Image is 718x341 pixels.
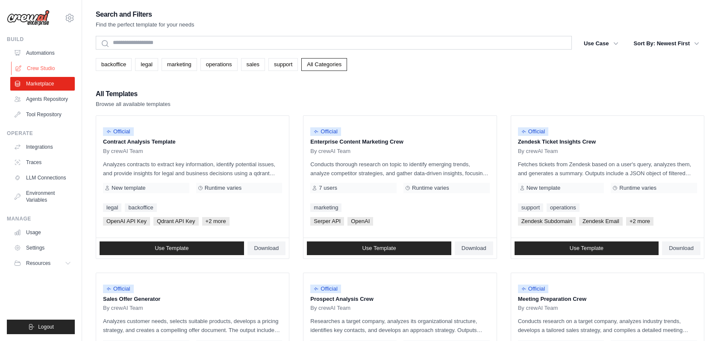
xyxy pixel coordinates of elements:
span: Serper API [310,217,344,226]
p: Contract Analysis Template [103,138,282,146]
button: Use Case [579,36,624,51]
span: Official [518,285,549,293]
a: backoffice [125,203,156,212]
p: Find the perfect template for your needs [96,21,194,29]
a: LLM Connections [10,171,75,185]
p: Analyzes contracts to extract key information, identify potential issues, and provide insights fo... [103,160,282,178]
a: Automations [10,46,75,60]
p: Prospect Analysis Crew [310,295,489,303]
span: +2 more [626,217,653,226]
span: By crewAI Team [310,148,350,155]
div: Operate [7,130,75,137]
a: Usage [10,226,75,239]
span: By crewAI Team [103,148,143,155]
span: Download [462,245,486,252]
p: Conducts research on a target company, analyzes industry trends, develops a tailored sales strate... [518,317,697,335]
a: legal [135,58,158,71]
span: Official [310,127,341,136]
span: Runtime varies [619,185,656,191]
a: All Categories [301,58,347,71]
span: New template [527,185,560,191]
a: Marketplace [10,77,75,91]
span: Runtime varies [205,185,242,191]
span: Official [103,285,134,293]
a: support [518,203,543,212]
a: marketing [310,203,341,212]
p: Conducts thorough research on topic to identify emerging trends, analyze competitor strategies, a... [310,160,489,178]
div: Manage [7,215,75,222]
span: By crewAI Team [518,305,558,312]
span: Logout [38,323,54,330]
a: Use Template [307,241,451,255]
span: By crewAI Team [518,148,558,155]
p: Analyzes customer needs, selects suitable products, develops a pricing strategy, and creates a co... [103,317,282,335]
a: Use Template [100,241,244,255]
span: OpenAI API Key [103,217,150,226]
button: Sort By: Newest First [629,36,704,51]
img: Logo [7,10,50,26]
span: By crewAI Team [103,305,143,312]
span: Zendesk Subdomain [518,217,576,226]
span: By crewAI Team [310,305,350,312]
a: Download [662,241,700,255]
span: Download [254,245,279,252]
span: Use Template [362,245,396,252]
span: Runtime varies [412,185,449,191]
button: Resources [10,256,75,270]
a: support [268,58,298,71]
div: Build [7,36,75,43]
h2: Search and Filters [96,9,194,21]
a: Integrations [10,140,75,154]
span: 7 users [319,185,337,191]
p: Meeting Preparation Crew [518,295,697,303]
span: New template [112,185,145,191]
span: +2 more [202,217,230,226]
p: Enterprise Content Marketing Crew [310,138,489,146]
a: Environment Variables [10,186,75,207]
a: operations [200,58,238,71]
span: Use Template [570,245,603,252]
span: Resources [26,260,50,267]
a: legal [103,203,121,212]
span: Official [310,285,341,293]
a: marketing [162,58,197,71]
span: Use Template [155,245,188,252]
span: Download [669,245,694,252]
a: Use Template [515,241,659,255]
a: Traces [10,156,75,169]
a: Agents Repository [10,92,75,106]
button: Logout [7,320,75,334]
a: Download [455,241,493,255]
a: Crew Studio [11,62,76,75]
a: Tool Repository [10,108,75,121]
span: Qdrant API Key [153,217,199,226]
span: OpenAI [347,217,373,226]
span: Official [103,127,134,136]
span: Official [518,127,549,136]
a: operations [547,203,580,212]
p: Sales Offer Generator [103,295,282,303]
a: Settings [10,241,75,255]
span: Zendesk Email [579,217,623,226]
p: Fetches tickets from Zendesk based on a user's query, analyzes them, and generates a summary. Out... [518,160,697,178]
a: backoffice [96,58,132,71]
a: Download [247,241,286,255]
h2: All Templates [96,88,171,100]
p: Zendesk Ticket Insights Crew [518,138,697,146]
p: Browse all available templates [96,100,171,109]
p: Researches a target company, analyzes its organizational structure, identifies key contacts, and ... [310,317,489,335]
a: sales [241,58,265,71]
